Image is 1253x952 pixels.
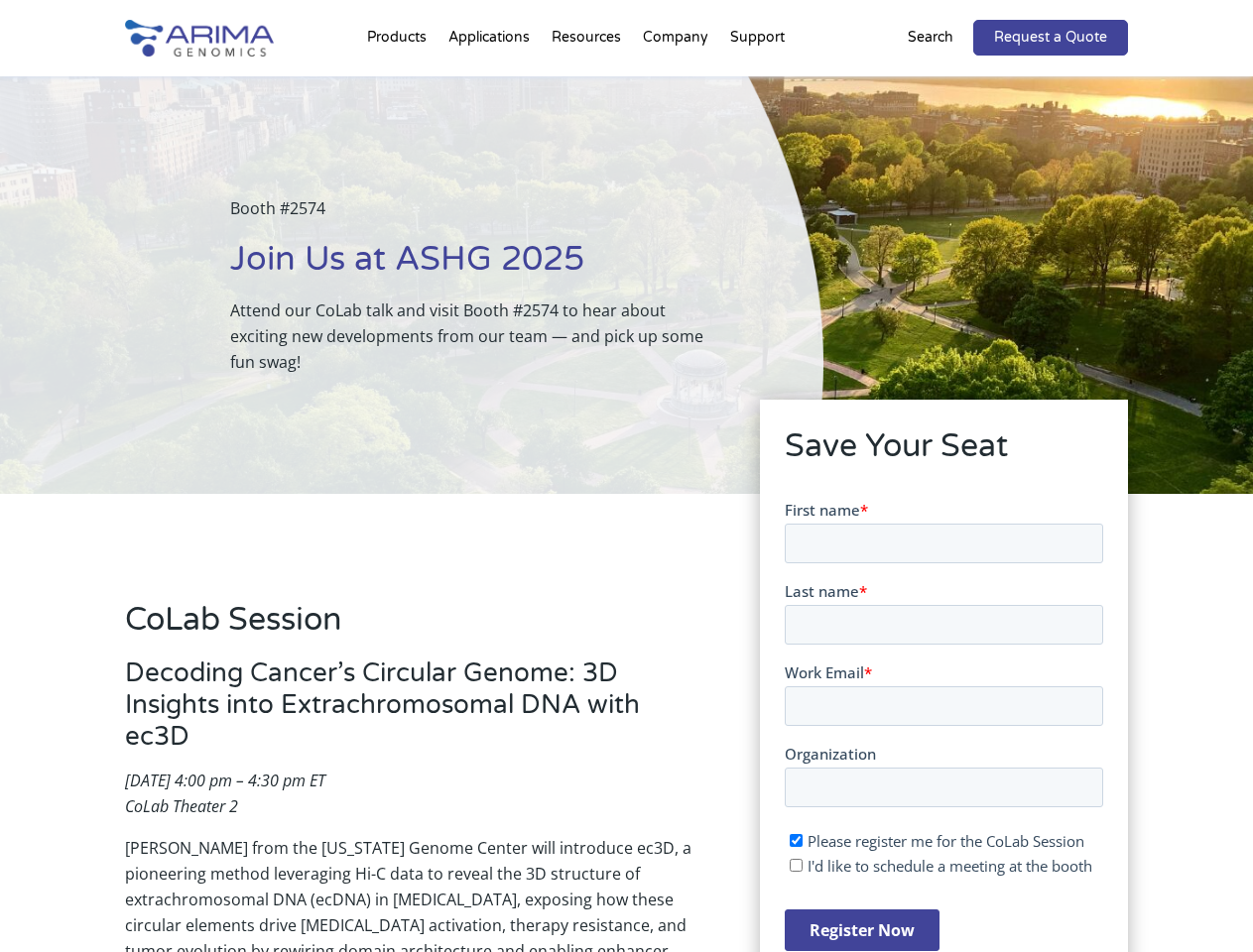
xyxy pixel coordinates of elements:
h3: Decoding Cancer’s Circular Genome: 3D Insights into Extrachromosomal DNA with ec3D [125,657,704,768]
p: Booth #2574 [230,195,723,237]
h1: Join Us at ASHG 2025 [230,237,723,297]
p: Search [908,25,953,51]
p: Attend our CoLab talk and visit Booth #2574 to hear about exciting new developments from our team... [230,297,723,375]
h2: Save Your Seat [785,424,1103,484]
h2: CoLab Session [125,598,704,657]
a: Request a Quote [973,20,1128,56]
em: [DATE] 4:00 pm – 4:30 pm ET [125,770,325,791]
img: Arima-Genomics-logo [125,20,274,57]
em: CoLab Theater 2 [125,795,238,817]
